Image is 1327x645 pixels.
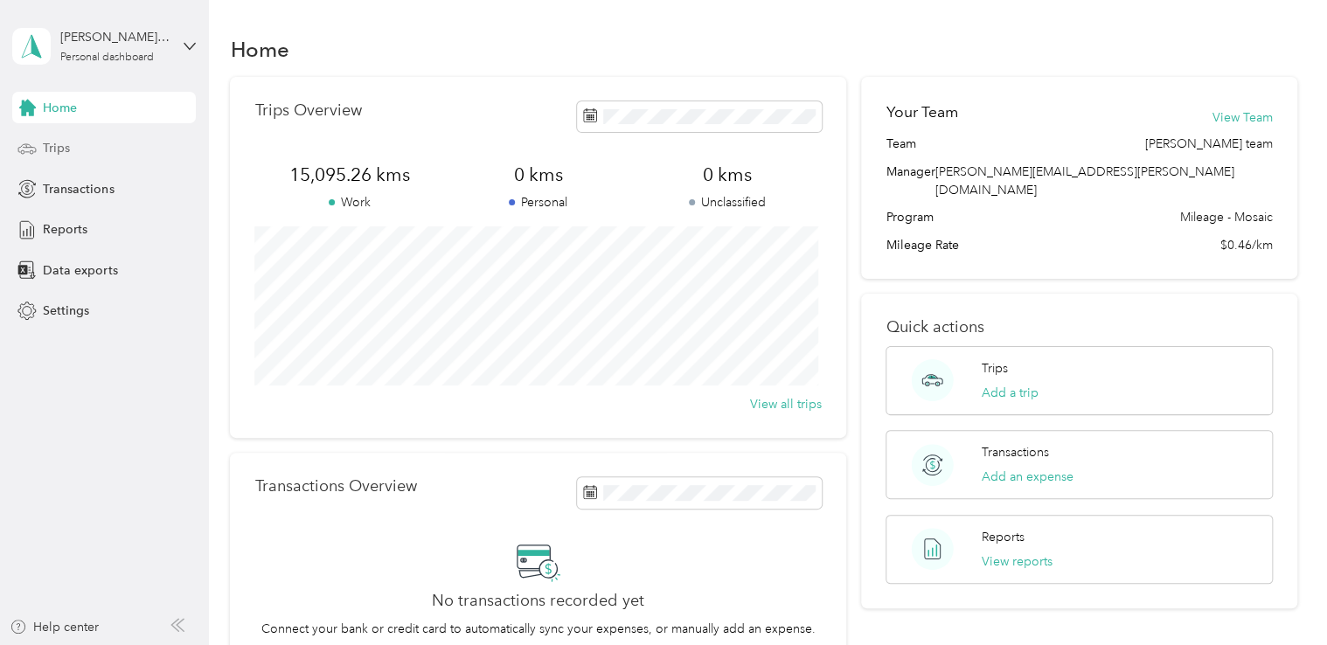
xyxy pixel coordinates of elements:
p: Unclassified [633,193,822,212]
span: Program [886,208,933,226]
p: Work [254,193,443,212]
p: Reports [982,528,1025,546]
button: View Team [1212,108,1273,127]
button: Add a trip [982,384,1039,402]
span: 0 kms [633,163,822,187]
p: Transactions [982,443,1049,461]
p: Connect your bank or credit card to automatically sync your expenses, or manually add an expense. [261,620,816,638]
span: $0.46/km [1220,236,1273,254]
div: [PERSON_NAME] [PERSON_NAME] [60,28,170,46]
span: Team [886,135,915,153]
p: Transactions Overview [254,477,416,496]
p: Trips [982,359,1008,378]
iframe: Everlance-gr Chat Button Frame [1229,547,1327,645]
span: Home [43,99,77,117]
span: Mileage Rate [886,236,958,254]
span: Reports [43,220,87,239]
p: Personal [444,193,633,212]
h2: No transactions recorded yet [432,592,644,610]
span: Manager [886,163,934,199]
span: Settings [43,302,89,320]
button: View all trips [750,395,822,413]
p: Quick actions [886,318,1272,336]
button: Help center [10,618,99,636]
div: Personal dashboard [60,52,154,63]
span: [PERSON_NAME][EMAIL_ADDRESS][PERSON_NAME][DOMAIN_NAME] [934,164,1233,198]
button: View reports [982,552,1053,571]
h1: Home [230,40,288,59]
span: 0 kms [444,163,633,187]
span: [PERSON_NAME] team [1145,135,1273,153]
span: Mileage - Mosaic [1180,208,1273,226]
span: Data exports [43,261,117,280]
span: Trips [43,139,70,157]
button: Add an expense [982,468,1073,486]
span: 15,095.26 kms [254,163,443,187]
h2: Your Team [886,101,957,123]
p: Trips Overview [254,101,361,120]
span: Transactions [43,180,114,198]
